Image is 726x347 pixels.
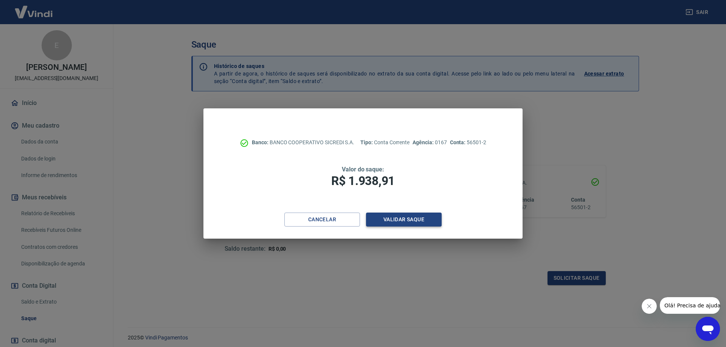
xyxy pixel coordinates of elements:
[366,213,442,227] button: Validar saque
[284,213,360,227] button: Cancelar
[5,5,64,11] span: Olá! Precisa de ajuda?
[642,299,657,314] iframe: Fechar mensagem
[413,139,435,145] span: Agência:
[331,174,395,188] span: R$ 1.938,91
[252,139,354,147] p: BANCO COOPERATIVO SICREDI S.A.
[360,139,410,147] p: Conta Corrente
[450,139,467,145] span: Conta:
[696,317,720,341] iframe: Botão para abrir a janela de mensagens
[450,139,486,147] p: 56501-2
[252,139,270,145] span: Banco:
[360,139,374,145] span: Tipo:
[413,139,447,147] p: 0167
[660,297,720,314] iframe: Mensagem da empresa
[342,166,384,173] span: Valor do saque:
